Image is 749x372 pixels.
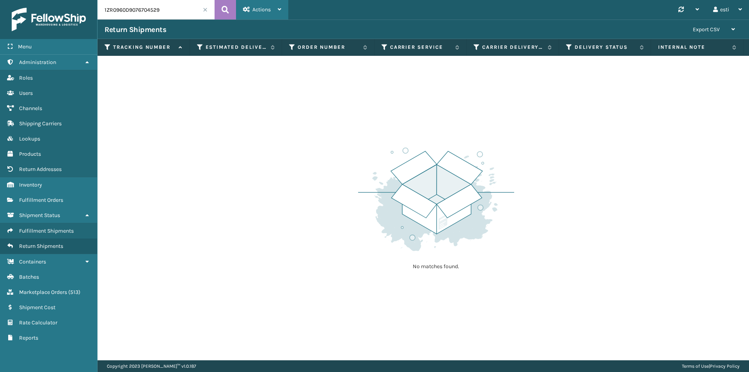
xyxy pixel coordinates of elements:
[19,105,42,112] span: Channels
[575,44,636,51] label: Delivery Status
[19,59,56,66] span: Administration
[710,363,740,369] a: Privacy Policy
[682,360,740,372] div: |
[19,182,42,188] span: Inventory
[68,289,80,295] span: ( 513 )
[19,135,40,142] span: Lookups
[206,44,267,51] label: Estimated Delivery Date
[12,8,86,31] img: logo
[107,360,196,372] p: Copyright 2023 [PERSON_NAME]™ v 1.0.187
[482,44,544,51] label: Carrier Delivery Status
[18,43,32,50] span: Menu
[105,25,166,34] h3: Return Shipments
[19,151,41,157] span: Products
[113,44,175,51] label: Tracking Number
[19,166,62,173] span: Return Addresses
[19,289,67,295] span: Marketplace Orders
[252,6,271,13] span: Actions
[19,212,60,219] span: Shipment Status
[19,120,62,127] span: Shipping Carriers
[693,26,720,33] span: Export CSV
[19,197,63,203] span: Fulfillment Orders
[19,258,46,265] span: Containers
[19,228,74,234] span: Fulfillment Shipments
[19,243,63,249] span: Return Shipments
[298,44,359,51] label: Order Number
[19,75,33,81] span: Roles
[19,304,55,311] span: Shipment Cost
[658,44,728,51] label: Internal Note
[19,335,38,341] span: Reports
[682,363,709,369] a: Terms of Use
[19,274,39,280] span: Batches
[19,319,57,326] span: Rate Calculator
[19,90,33,96] span: Users
[390,44,452,51] label: Carrier Service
